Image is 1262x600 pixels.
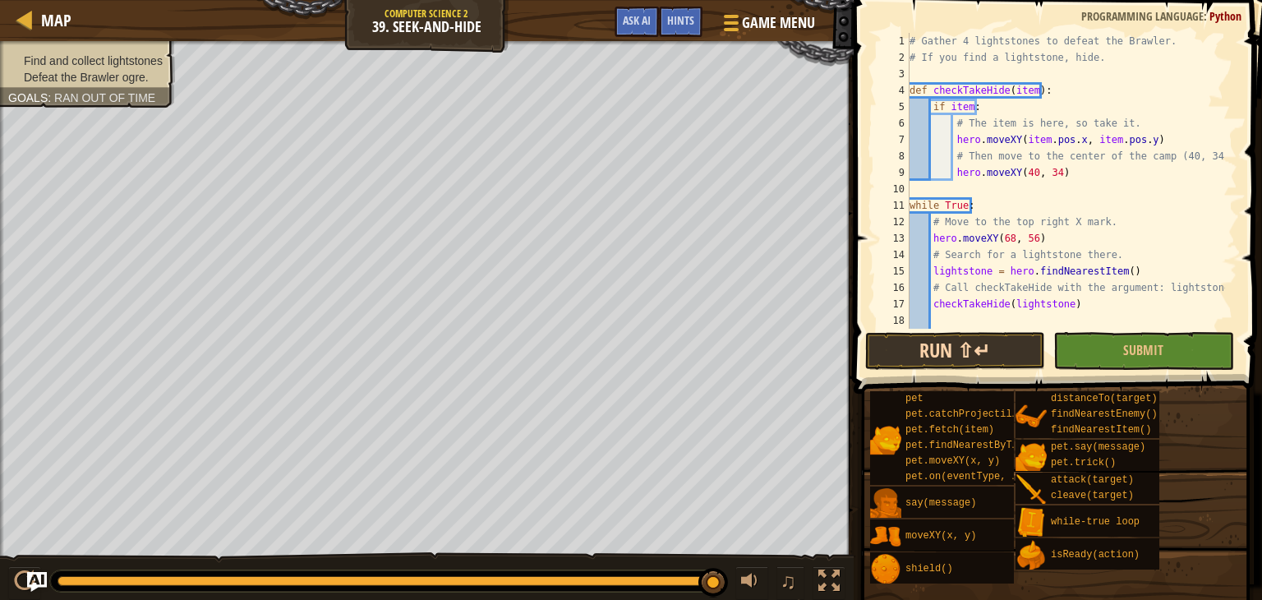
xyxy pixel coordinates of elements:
[623,12,651,28] span: Ask AI
[1051,424,1151,436] span: findNearestItem()
[877,279,910,296] div: 16
[905,455,1000,467] span: pet.moveXY(x, y)
[877,296,910,312] div: 17
[905,471,1059,482] span: pet.on(eventType, handler)
[24,54,163,67] span: Find and collect lightstones
[877,263,910,279] div: 15
[905,497,976,509] span: say(message)
[1051,408,1158,420] span: findNearestEnemy()
[877,230,910,247] div: 13
[877,214,910,230] div: 12
[877,197,910,214] div: 11
[877,33,910,49] div: 1
[877,66,910,82] div: 3
[877,115,910,132] div: 6
[877,49,910,66] div: 2
[905,440,1065,451] span: pet.findNearestByType(type)
[1051,457,1116,468] span: pet.trick()
[780,569,796,593] span: ♫
[41,9,71,31] span: Map
[1051,549,1140,561] span: isReady(action)
[870,424,901,455] img: portrait.png
[776,566,804,600] button: ♫
[905,563,953,575] span: shield()
[1209,8,1241,24] span: Python
[667,12,694,28] span: Hints
[1051,474,1134,486] span: attack(target)
[877,312,910,329] div: 18
[877,99,910,115] div: 5
[905,408,1059,420] span: pet.catchProjectile(arrow)
[1016,474,1047,505] img: portrait.png
[870,554,901,585] img: portrait.png
[877,329,910,345] div: 19
[735,566,768,600] button: Adjust volume
[877,82,910,99] div: 4
[1051,490,1134,501] span: cleave(target)
[1123,341,1163,359] span: Submit
[870,488,901,519] img: portrait.png
[813,566,845,600] button: Toggle fullscreen
[877,164,910,181] div: 9
[711,7,825,45] button: Game Menu
[24,71,149,84] span: Defeat the Brawler ogre.
[870,521,901,552] img: portrait.png
[8,566,41,600] button: Ctrl + P: Play
[1081,8,1204,24] span: Programming language
[877,247,910,263] div: 14
[1016,507,1047,538] img: portrait.png
[877,148,910,164] div: 8
[27,572,47,592] button: Ask AI
[8,53,163,69] li: Find and collect lightstones
[742,12,815,34] span: Game Menu
[8,69,163,85] li: Defeat the Brawler ogre.
[54,91,155,104] span: Ran out of time
[1016,540,1047,571] img: portrait.png
[33,9,71,31] a: Map
[865,332,1045,370] button: Run ⇧↵
[1051,441,1145,453] span: pet.say(message)
[1016,401,1047,432] img: portrait.png
[905,530,976,542] span: moveXY(x, y)
[1051,393,1158,404] span: distanceTo(target)
[615,7,659,37] button: Ask AI
[905,393,923,404] span: pet
[48,91,54,104] span: :
[905,424,994,436] span: pet.fetch(item)
[877,181,910,197] div: 10
[1051,516,1140,528] span: while-true loop
[1053,332,1233,370] button: Submit
[8,91,48,104] span: Goals
[877,132,910,148] div: 7
[1016,441,1047,473] img: portrait.png
[1204,8,1209,24] span: :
